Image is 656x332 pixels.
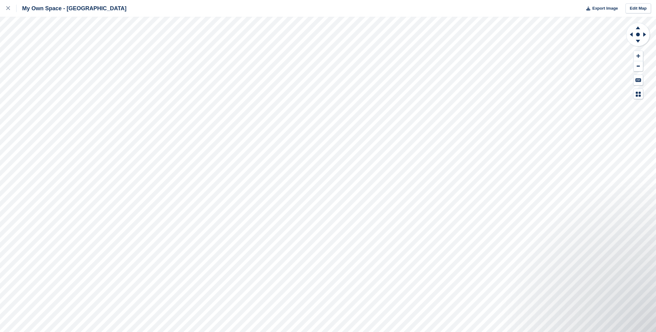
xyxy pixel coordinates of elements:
div: My Own Space - [GEOGRAPHIC_DATA] [17,5,126,12]
span: Export Image [592,5,618,12]
button: Zoom In [634,51,643,61]
button: Map Legend [634,89,643,99]
button: Zoom Out [634,61,643,71]
button: Export Image [583,3,618,14]
a: Edit Map [625,3,651,14]
button: Keyboard Shortcuts [634,75,643,85]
